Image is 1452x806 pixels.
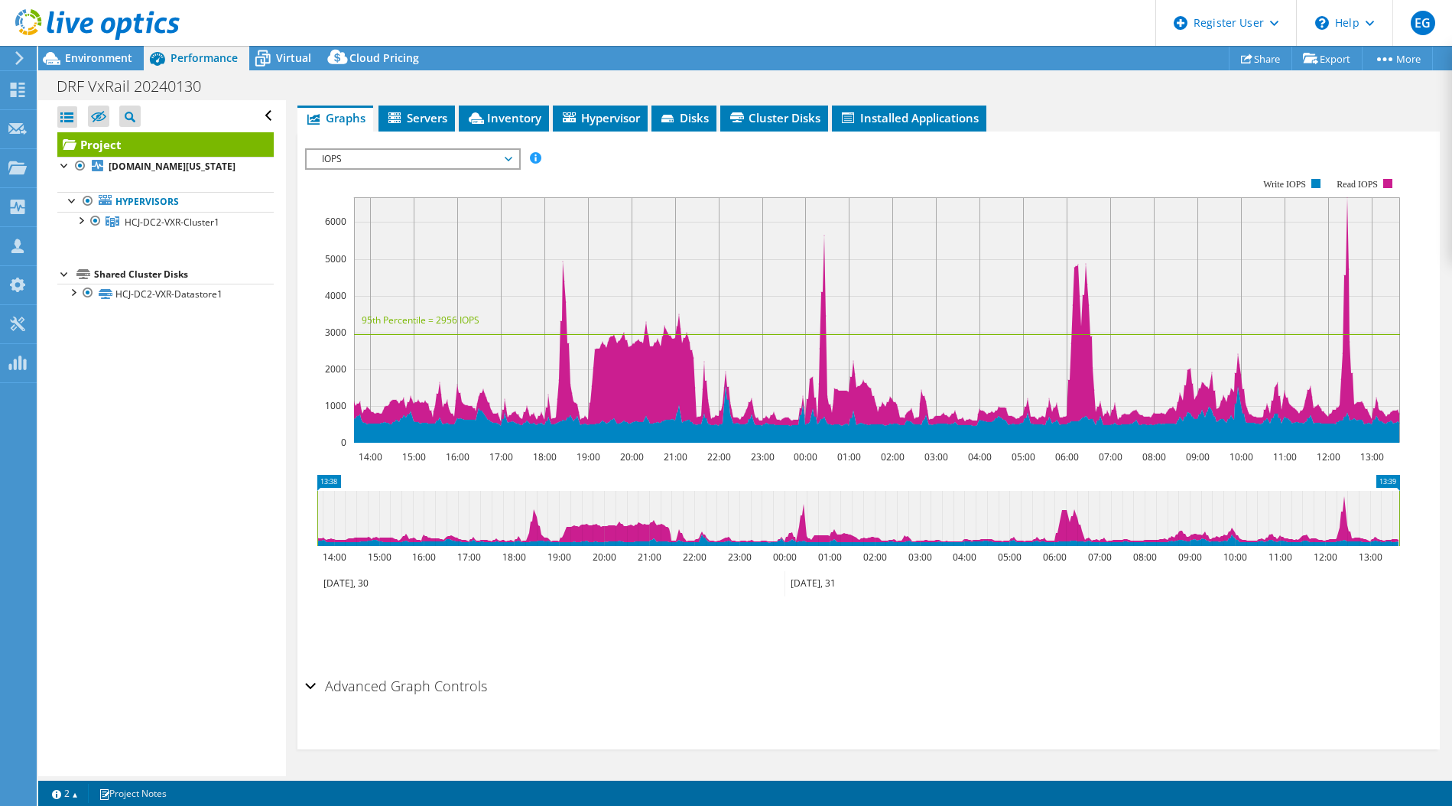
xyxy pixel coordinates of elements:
[57,132,274,157] a: Project
[659,110,709,125] span: Disks
[836,450,860,463] text: 01:00
[1098,450,1122,463] text: 07:00
[1142,450,1165,463] text: 08:00
[109,160,236,173] b: [DOMAIN_NAME][US_STATE]
[57,157,274,177] a: [DOMAIN_NAME][US_STATE]
[880,450,904,463] text: 02:00
[502,551,525,564] text: 18:00
[325,399,346,412] text: 1000
[50,78,225,95] h1: DRF VxRail 20240130
[862,551,886,564] text: 02:00
[367,551,391,564] text: 15:00
[840,110,979,125] span: Installed Applications
[908,551,931,564] text: 03:00
[1229,450,1252,463] text: 10:00
[445,450,469,463] text: 16:00
[1223,551,1246,564] text: 10:00
[576,450,599,463] text: 19:00
[1291,47,1363,70] a: Export
[619,450,643,463] text: 20:00
[349,50,419,65] span: Cloud Pricing
[1272,450,1296,463] text: 11:00
[592,551,616,564] text: 20:00
[411,551,435,564] text: 16:00
[1313,551,1337,564] text: 12:00
[325,362,346,375] text: 2000
[1132,551,1156,564] text: 08:00
[1316,450,1340,463] text: 12:00
[314,150,511,168] span: IOPS
[1042,551,1066,564] text: 06:00
[1268,551,1291,564] text: 11:00
[57,192,274,212] a: Hypervisors
[1263,179,1306,190] text: Write IOPS
[1362,47,1433,70] a: More
[750,450,774,463] text: 23:00
[1185,450,1209,463] text: 09:00
[727,551,751,564] text: 23:00
[57,284,274,304] a: HCJ-DC2-VXR-Datastore1
[1358,551,1382,564] text: 13:00
[924,450,947,463] text: 03:00
[1054,450,1078,463] text: 06:00
[1359,450,1383,463] text: 13:00
[663,450,687,463] text: 21:00
[1178,551,1201,564] text: 09:00
[532,450,556,463] text: 18:00
[817,551,841,564] text: 01:00
[997,551,1021,564] text: 05:00
[341,436,346,449] text: 0
[637,551,661,564] text: 21:00
[456,551,480,564] text: 17:00
[793,450,817,463] text: 00:00
[125,216,219,229] span: HCJ-DC2-VXR-Cluster1
[1337,179,1378,190] text: Read IOPS
[171,50,238,65] span: Performance
[325,215,346,228] text: 6000
[362,314,479,327] text: 95th Percentile = 2956 IOPS
[41,784,89,803] a: 2
[952,551,976,564] text: 04:00
[466,110,541,125] span: Inventory
[305,671,487,701] h2: Advanced Graph Controls
[88,784,177,803] a: Project Notes
[682,551,706,564] text: 22:00
[1229,47,1292,70] a: Share
[358,450,382,463] text: 14:00
[1087,551,1111,564] text: 07:00
[401,450,425,463] text: 15:00
[707,450,730,463] text: 22:00
[322,551,346,564] text: 14:00
[728,110,820,125] span: Cluster Disks
[1411,11,1435,35] span: EG
[325,326,346,339] text: 3000
[547,551,570,564] text: 19:00
[325,289,346,302] text: 4000
[1315,16,1329,30] svg: \n
[276,50,311,65] span: Virtual
[386,110,447,125] span: Servers
[560,110,640,125] span: Hypervisor
[1011,450,1035,463] text: 05:00
[94,265,274,284] div: Shared Cluster Disks
[772,551,796,564] text: 00:00
[325,252,346,265] text: 5000
[57,212,274,232] a: HCJ-DC2-VXR-Cluster1
[489,450,512,463] text: 17:00
[967,450,991,463] text: 04:00
[305,110,365,125] span: Graphs
[65,50,132,65] span: Environment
